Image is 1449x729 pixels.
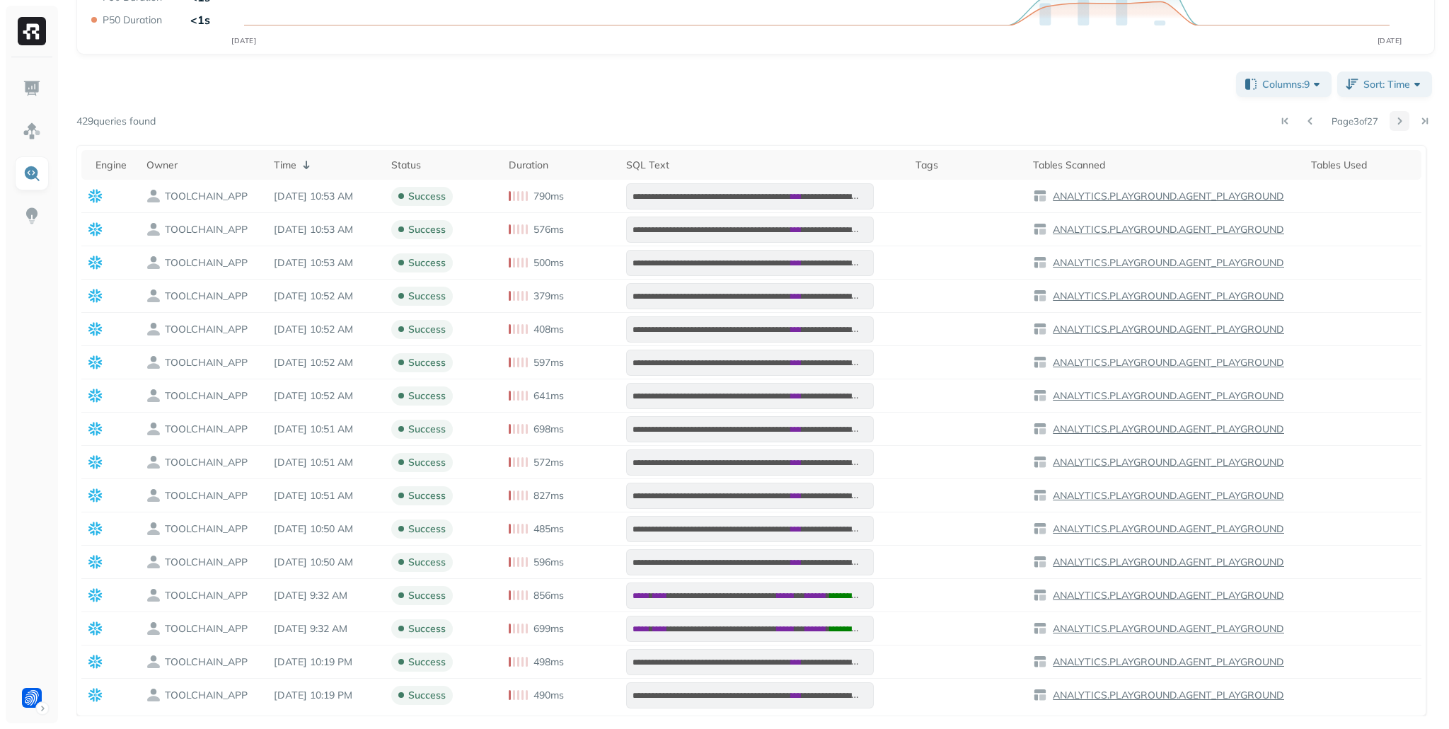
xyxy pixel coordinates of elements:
span: Sort: Time [1363,77,1424,91]
div: Owner [146,159,260,172]
p: P50 Duration [103,13,162,27]
a: ANALYTICS.PLAYGROUND.AGENT_PLAYGROUND [1047,655,1284,669]
p: success [408,323,446,336]
img: table [1033,621,1047,636]
p: 699ms [533,622,564,636]
p: 429 queries found [76,115,156,128]
a: ANALYTICS.PLAYGROUND.AGENT_PLAYGROUND [1047,589,1284,602]
div: Tables Scanned [1033,159,1297,172]
p: 379ms [533,289,564,303]
p: Sep 17, 2025 10:51 AM [274,456,377,469]
a: ANALYTICS.PLAYGROUND.AGENT_PLAYGROUND [1047,289,1284,303]
p: success [408,456,446,469]
p: Sep 16, 2025 10:19 PM [274,655,377,669]
p: Sep 17, 2025 10:51 AM [274,489,377,503]
a: ANALYTICS.PLAYGROUND.AGENT_PLAYGROUND [1047,689,1284,702]
p: TOOLCHAIN_APP [165,689,248,702]
img: table [1033,389,1047,403]
p: Sep 17, 2025 9:32 AM [274,589,377,602]
p: Page 3 of 27 [1332,115,1378,127]
img: Assets [23,122,41,140]
p: Sep 17, 2025 10:53 AM [274,190,377,203]
p: success [408,423,446,436]
a: ANALYTICS.PLAYGROUND.AGENT_PLAYGROUND [1047,556,1284,569]
p: success [408,655,446,669]
p: 856ms [533,589,564,602]
p: ANALYTICS.PLAYGROUND.AGENT_PLAYGROUND [1050,589,1284,602]
img: table [1033,488,1047,503]
img: Query Explorer [23,164,41,183]
p: ANALYTICS.PLAYGROUND.AGENT_PLAYGROUND [1050,423,1284,436]
a: ANALYTICS.PLAYGROUND.AGENT_PLAYGROUND [1047,489,1284,503]
p: 641ms [533,389,564,403]
a: ANALYTICS.PLAYGROUND.AGENT_PLAYGROUND [1047,256,1284,270]
p: Sep 16, 2025 10:19 PM [274,689,377,702]
p: ANALYTICS.PLAYGROUND.AGENT_PLAYGROUND [1050,356,1284,369]
div: Time [274,156,377,173]
p: ANALYTICS.PLAYGROUND.AGENT_PLAYGROUND [1050,489,1284,503]
p: Sep 17, 2025 10:50 AM [274,556,377,569]
p: Sep 17, 2025 10:52 AM [274,323,377,336]
p: 597ms [533,356,564,369]
div: Tables Used [1311,159,1414,172]
a: ANALYTICS.PLAYGROUND.AGENT_PLAYGROUND [1047,223,1284,236]
p: TOOLCHAIN_APP [165,556,248,569]
p: ANALYTICS.PLAYGROUND.AGENT_PLAYGROUND [1050,190,1284,203]
p: ANALYTICS.PLAYGROUND.AGENT_PLAYGROUND [1050,223,1284,236]
img: table [1033,655,1047,669]
p: 576ms [533,223,564,236]
p: 698ms [533,423,564,436]
img: Insights [23,207,41,225]
button: Columns:9 [1236,71,1332,97]
p: ANALYTICS.PLAYGROUND.AGENT_PLAYGROUND [1050,622,1284,636]
p: ANALYTICS.PLAYGROUND.AGENT_PLAYGROUND [1050,389,1284,403]
a: ANALYTICS.PLAYGROUND.AGENT_PLAYGROUND [1047,323,1284,336]
p: TOOLCHAIN_APP [165,489,248,503]
a: ANALYTICS.PLAYGROUND.AGENT_PLAYGROUND [1047,356,1284,369]
img: table [1033,189,1047,203]
img: table [1033,522,1047,536]
p: TOOLCHAIN_APP [165,456,248,469]
img: table [1033,422,1047,436]
img: Dashboard [23,79,41,98]
p: Sep 17, 2025 10:52 AM [274,389,377,403]
p: ANALYTICS.PLAYGROUND.AGENT_PLAYGROUND [1050,323,1284,336]
img: table [1033,322,1047,336]
p: TOOLCHAIN_APP [165,655,248,669]
p: TOOLCHAIN_APP [165,289,248,303]
p: Sep 17, 2025 9:32 AM [274,622,377,636]
p: success [408,522,446,536]
p: success [408,190,446,203]
p: Sep 17, 2025 10:52 AM [274,289,377,303]
img: table [1033,222,1047,236]
p: success [408,689,446,702]
img: table [1033,688,1047,702]
p: ANALYTICS.PLAYGROUND.AGENT_PLAYGROUND [1050,556,1284,569]
tspan: [DATE] [231,36,256,45]
p: TOOLCHAIN_APP [165,190,248,203]
p: 572ms [533,456,564,469]
a: ANALYTICS.PLAYGROUND.AGENT_PLAYGROUND [1047,190,1284,203]
p: success [408,556,446,569]
div: Tags [916,159,1019,172]
a: ANALYTICS.PLAYGROUND.AGENT_PLAYGROUND [1047,423,1284,436]
a: ANALYTICS.PLAYGROUND.AGENT_PLAYGROUND [1047,622,1284,636]
img: table [1033,256,1047,270]
p: success [408,489,446,503]
img: table [1033,555,1047,569]
img: table [1033,289,1047,303]
div: Duration [509,159,612,172]
p: success [408,223,446,236]
p: success [408,256,446,270]
p: ANALYTICS.PLAYGROUND.AGENT_PLAYGROUND [1050,456,1284,469]
p: success [408,356,446,369]
p: success [408,289,446,303]
p: success [408,389,446,403]
p: success [408,589,446,602]
p: Sep 17, 2025 10:53 AM [274,256,377,270]
p: ANALYTICS.PLAYGROUND.AGENT_PLAYGROUND [1050,689,1284,702]
p: <1s [190,13,210,27]
img: table [1033,455,1047,469]
p: success [408,622,446,636]
p: ANALYTICS.PLAYGROUND.AGENT_PLAYGROUND [1050,522,1284,536]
